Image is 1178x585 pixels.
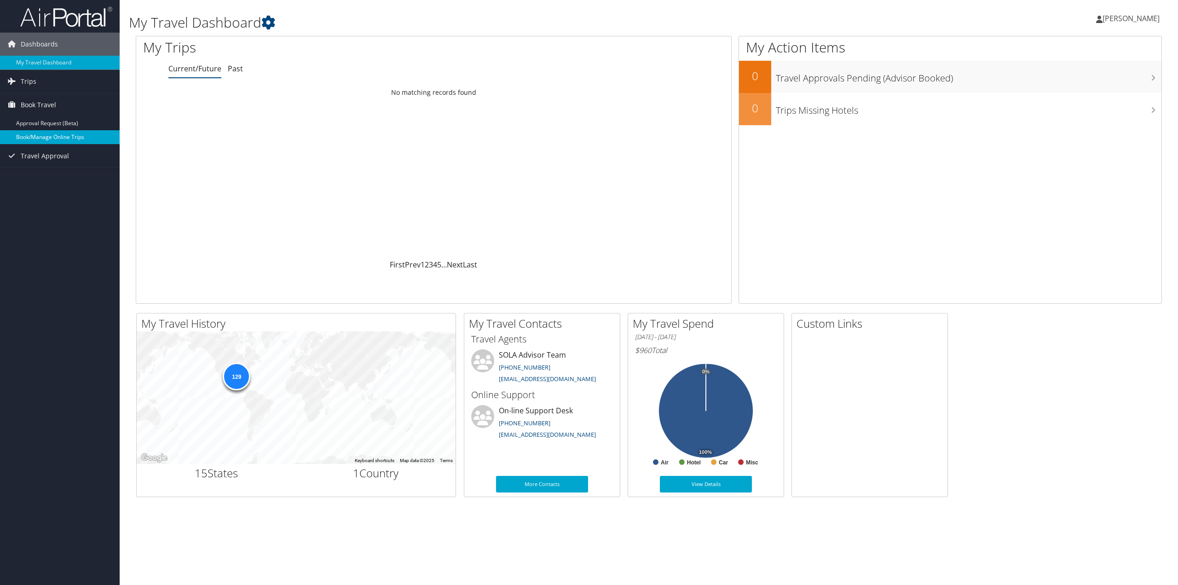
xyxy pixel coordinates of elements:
h1: My Action Items [739,38,1161,57]
a: Prev [405,260,421,270]
a: [PERSON_NAME] [1096,5,1169,32]
img: Google [139,452,169,464]
h6: [DATE] - [DATE] [635,333,777,342]
span: [PERSON_NAME] [1103,13,1160,23]
h2: My Travel Spend [633,316,784,331]
span: 1 [353,465,359,481]
a: Open this area in Google Maps (opens a new window) [139,452,169,464]
h2: 0 [739,68,771,84]
span: … [441,260,447,270]
text: Hotel [687,459,701,466]
a: 1 [421,260,425,270]
a: 4 [433,260,437,270]
text: Car [719,459,728,466]
a: Terms (opens in new tab) [440,458,453,463]
img: airportal-logo.png [20,6,112,28]
tspan: 100% [699,450,712,455]
a: 0Travel Approvals Pending (Advisor Booked) [739,61,1161,93]
h2: States [144,465,289,481]
h2: My Travel Contacts [469,316,620,331]
h2: Country [303,465,449,481]
span: $960 [635,345,652,355]
span: Dashboards [21,33,58,56]
span: Map data ©2025 [400,458,434,463]
h1: My Travel Dashboard [129,13,822,32]
h3: Travel Approvals Pending (Advisor Booked) [776,67,1161,85]
h1: My Trips [143,38,476,57]
text: Misc [746,459,758,466]
h3: Trips Missing Hotels [776,99,1161,117]
a: 5 [437,260,441,270]
a: [PHONE_NUMBER] [499,419,550,427]
h3: Travel Agents [471,333,613,346]
a: [EMAIL_ADDRESS][DOMAIN_NAME] [499,375,596,383]
h3: Online Support [471,388,613,401]
button: Keyboard shortcuts [355,458,394,464]
td: No matching records found [136,84,731,101]
text: Air [661,459,669,466]
a: 0Trips Missing Hotels [739,93,1161,125]
h2: My Travel History [141,316,456,331]
a: Past [228,64,243,74]
a: View Details [660,476,752,492]
a: Last [463,260,477,270]
a: [PHONE_NUMBER] [499,363,550,371]
a: 3 [429,260,433,270]
span: 15 [195,465,208,481]
div: 129 [223,363,250,390]
tspan: 0% [702,369,710,375]
a: First [390,260,405,270]
a: Next [447,260,463,270]
a: 2 [425,260,429,270]
h6: Total [635,345,777,355]
a: [EMAIL_ADDRESS][DOMAIN_NAME] [499,430,596,439]
span: Book Travel [21,93,56,116]
li: On-line Support Desk [467,405,618,443]
span: Trips [21,70,36,93]
h2: Custom Links [797,316,947,331]
h2: 0 [739,100,771,116]
a: Current/Future [168,64,221,74]
li: SOLA Advisor Team [467,349,618,387]
a: More Contacts [496,476,588,492]
span: Travel Approval [21,145,69,168]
